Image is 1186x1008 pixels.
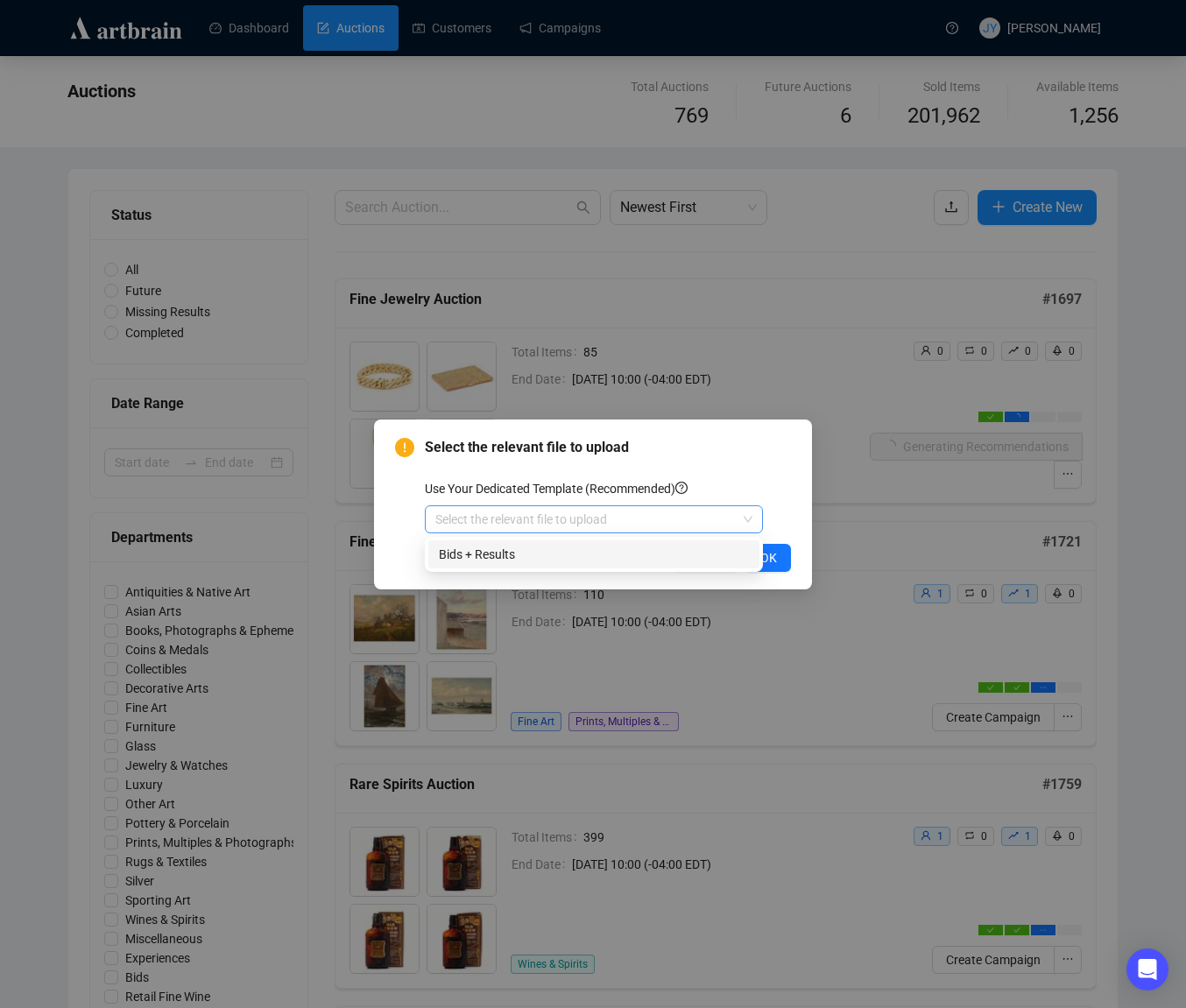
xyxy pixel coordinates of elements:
div: Bids + Results [428,540,759,568]
div: Bids + Results [439,545,749,564]
span: OK [760,548,777,567]
div: Open Intercom Messenger [1126,948,1168,990]
span: Select the relevant file to upload [425,437,791,458]
span: question-circle [675,482,688,494]
button: OK [746,544,791,572]
div: Use Your Dedicated Template (Recommended) [425,479,763,498]
span: exclamation-circle [395,438,414,457]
